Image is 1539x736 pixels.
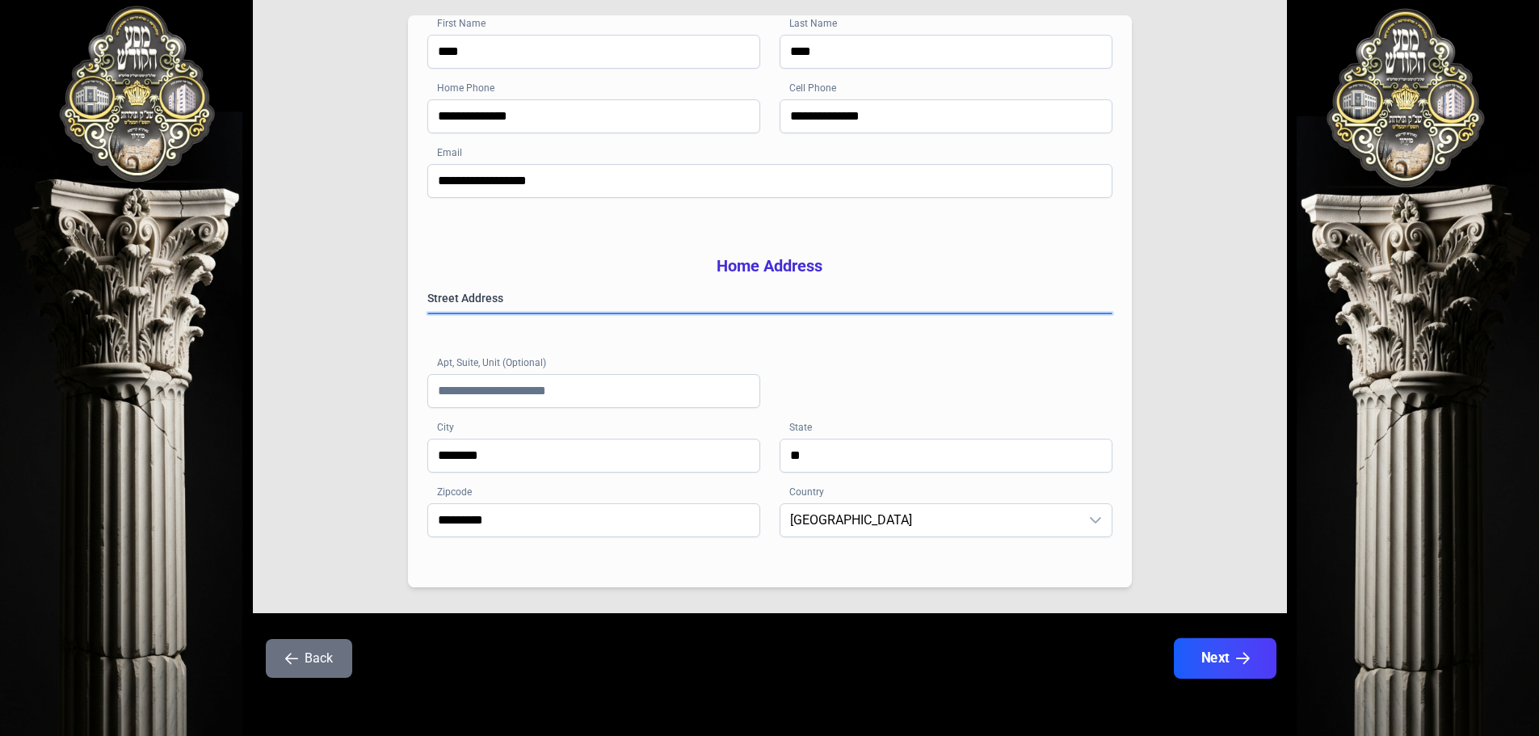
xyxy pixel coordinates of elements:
label: Street Address [427,290,1112,306]
h3: Home Address [427,254,1112,277]
button: Next [1173,638,1276,679]
div: dropdown trigger [1079,504,1112,536]
span: United States [780,504,1079,536]
button: Back [266,639,352,678]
